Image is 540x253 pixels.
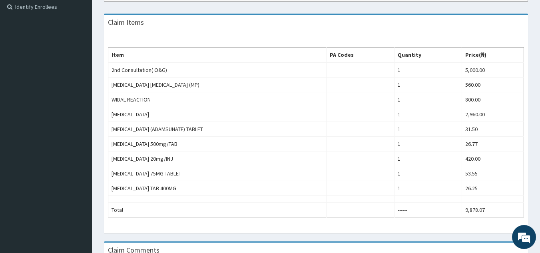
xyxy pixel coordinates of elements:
td: 2,960.00 [462,107,524,122]
td: 1 [395,137,462,151]
td: [MEDICAL_DATA] [MEDICAL_DATA] (MP) [108,78,327,92]
td: 1 [395,166,462,181]
td: 1 [395,107,462,122]
td: Total [108,203,327,217]
td: 9,878.07 [462,203,524,217]
th: Item [108,48,327,63]
td: [MEDICAL_DATA] 75MG TABLET [108,166,327,181]
td: 1 [395,92,462,107]
h3: Claim Items [108,19,144,26]
td: ------ [395,203,462,217]
td: [MEDICAL_DATA] TAB 400MG [108,181,327,196]
td: 26.25 [462,181,524,196]
td: 420.00 [462,151,524,166]
td: 2nd Consultation( O&G) [108,62,327,78]
td: 1 [395,151,462,166]
td: 1 [395,62,462,78]
th: PA Codes [326,48,395,63]
td: 1 [395,122,462,137]
td: 53.55 [462,166,524,181]
td: 800.00 [462,92,524,107]
td: [MEDICAL_DATA] 20mg/INJ [108,151,327,166]
td: 26.77 [462,137,524,151]
td: 1 [395,78,462,92]
th: Quantity [395,48,462,63]
td: 5,000.00 [462,62,524,78]
td: [MEDICAL_DATA] 500mg/TAB [108,137,327,151]
td: [MEDICAL_DATA] [108,107,327,122]
td: 1 [395,181,462,196]
td: 31.50 [462,122,524,137]
td: 560.00 [462,78,524,92]
td: WIDAL REACTION [108,92,327,107]
td: [MEDICAL_DATA] (ADAMSUNATE) TABLET [108,122,327,137]
th: Price(₦) [462,48,524,63]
